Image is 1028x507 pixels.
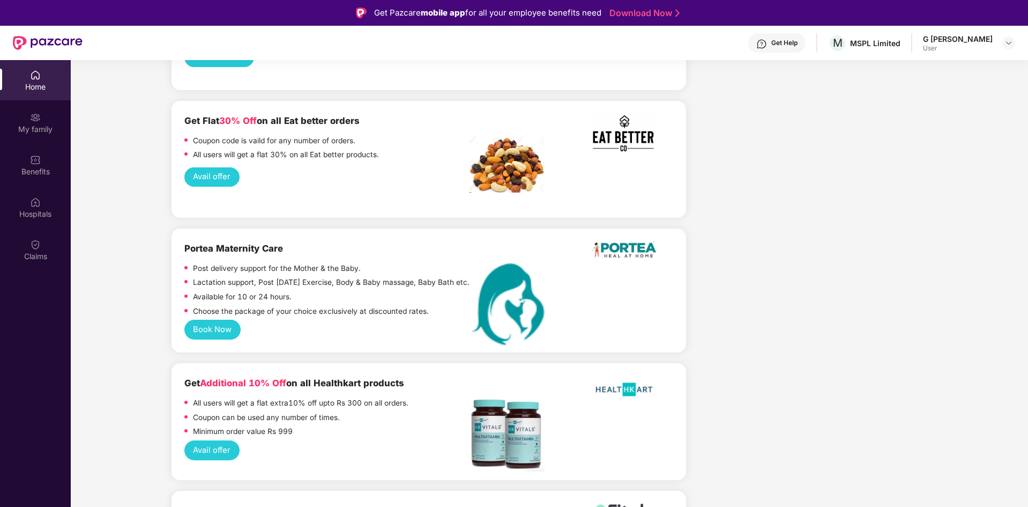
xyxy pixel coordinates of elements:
img: New Pazcare Logo [13,36,83,50]
p: Coupon code is vaild for any number of orders. [193,135,355,147]
img: svg+xml;base64,PHN2ZyBpZD0iQ2xhaW0iIHhtbG5zPSJodHRwOi8vd3d3LnczLm9yZy8yMDAwL3N2ZyIgd2lkdGg9IjIwIi... [30,239,41,250]
a: Download Now [609,8,676,19]
div: Get Help [771,39,798,47]
p: All users will get a flat extra10% off upto Rs 300 on all orders. [193,398,408,409]
img: svg+xml;base64,PHN2ZyB3aWR0aD0iMjAiIGhlaWdodD0iMjAiIHZpZXdCb3g9IjAgMCAyMCAyMCIgZmlsbD0ibm9uZSIgeG... [30,112,41,123]
b: Portea Maternity Care [184,243,283,254]
img: svg+xml;base64,PHN2ZyBpZD0iQmVuZWZpdHMiIHhtbG5zPSJodHRwOi8vd3d3LnczLm9yZy8yMDAwL3N2ZyIgd2lkdGg9Ij... [30,155,41,165]
img: Logo [356,8,367,18]
img: HealthKart-Logo-702x526.png [592,376,656,403]
button: Book Now [184,320,241,340]
div: User [923,44,993,53]
p: Available for 10 or 24 hours. [193,291,292,303]
span: 30% Off [219,115,257,126]
div: Get Pazcare for all your employee benefits need [374,6,601,19]
img: svg+xml;base64,PHN2ZyBpZD0iRHJvcGRvd24tMzJ4MzIiIHhtbG5zPSJodHRwOi8vd3d3LnczLm9yZy8yMDAwL3N2ZyIgd2... [1004,39,1013,47]
img: svg+xml;base64,PHN2ZyBpZD0iSG9tZSIgeG1sbnM9Imh0dHA6Ly93d3cudzMub3JnLzIwMDAvc3ZnIiB3aWR0aD0iMjAiIG... [30,70,41,80]
div: G [PERSON_NAME] [923,34,993,44]
b: Get on all Healthkart products [184,378,404,388]
img: logo.png [592,241,656,258]
p: All users will get a flat 30% on all Eat better products. [193,149,379,161]
img: Screenshot%202022-11-18%20at%2012.17.25%20PM.png [470,398,545,472]
button: Avail offer [184,167,240,187]
span: M [833,36,843,49]
strong: mobile app [421,8,465,18]
img: Screenshot%202022-11-17%20at%202.10.19%20PM.png [592,114,656,153]
p: Lactation support, Post [DATE] Exercise, Body & Baby massage, Baby Bath etc. [193,277,470,289]
b: Get Flat on all Eat better orders [184,115,360,126]
img: Screenshot%202022-11-18%20at%2012.32.13%20PM.png [470,135,545,193]
p: Minimum order value Rs 999 [193,426,293,438]
img: svg+xml;base64,PHN2ZyBpZD0iSGVscC0zMngzMiIgeG1sbnM9Imh0dHA6Ly93d3cudzMub3JnLzIwMDAvc3ZnIiB3aWR0aD... [756,39,767,49]
p: Coupon can be used any number of times. [193,412,340,424]
img: Stroke [675,8,680,19]
button: Avail offer [184,440,240,460]
p: Choose the package of your choice exclusively at discounted rates. [193,306,429,318]
div: MSPL Limited [850,38,900,48]
img: svg+xml;base64,PHN2ZyBpZD0iSG9zcGl0YWxzIiB4bWxucz0iaHR0cDovL3d3dy53My5vcmcvMjAwMC9zdmciIHdpZHRoPS... [30,197,41,208]
span: Additional 10% Off [200,378,286,388]
img: MaternityCare.png [470,263,545,346]
p: Post delivery support for the Mother & the Baby. [193,263,361,275]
